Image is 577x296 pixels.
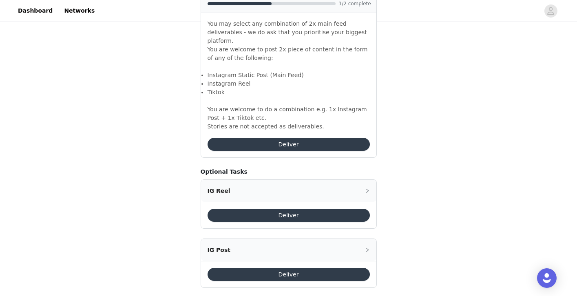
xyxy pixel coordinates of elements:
[208,20,370,71] p: You may select any combination of 2x main feed deliverables - we do ask that you prioritise your ...
[208,209,370,222] button: Deliver
[208,80,370,88] li: Instagram Reel
[339,1,371,6] span: 1/2 complete
[201,239,376,261] div: icon: rightIG Post
[201,168,377,176] h4: Optional Tasks
[208,268,370,281] button: Deliver
[208,97,370,131] p: You are welcome to do a combination e.g. 1x Instagram Post + 1x Tiktok etc. Stories are not accep...
[13,2,57,20] a: Dashboard
[537,268,557,288] div: Open Intercom Messenger
[59,2,99,20] a: Networks
[201,180,376,202] div: icon: rightIG Reel
[365,188,370,193] i: icon: right
[365,247,370,252] i: icon: right
[547,4,555,18] div: avatar
[208,88,370,97] li: Tiktok
[208,71,370,80] li: Instagram Static Post (Main Feed)
[208,138,370,151] button: Deliver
